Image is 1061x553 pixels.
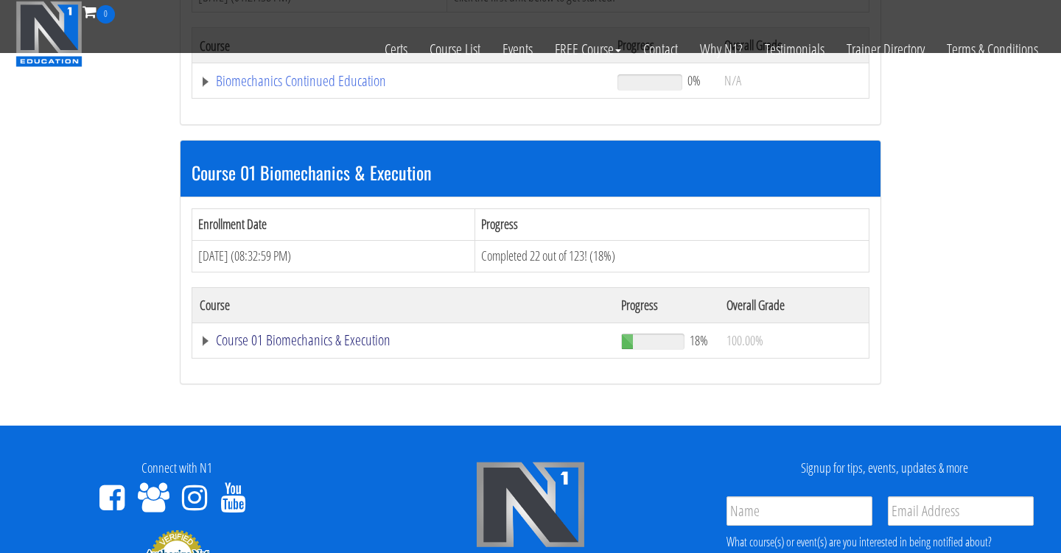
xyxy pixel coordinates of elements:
td: [DATE] (08:32:59 PM) [192,240,475,272]
input: Name [726,496,872,526]
td: Completed 22 out of 123! (18%) [475,240,869,272]
a: Course List [419,24,491,75]
th: Enrollment Date [192,209,475,241]
span: 0% [687,72,701,88]
a: Certs [374,24,419,75]
span: 0 [97,5,115,24]
a: Trainer Directory [836,24,936,75]
a: Biomechanics Continued Education [200,74,603,88]
a: Testimonials [754,24,836,75]
div: What course(s) or event(s) are you interested in being notified about? [726,533,1034,551]
td: 100.00% [719,323,869,358]
h3: Course 01 Biomechanics & Execution [192,163,869,182]
a: 0 [83,1,115,21]
th: Overall Grade [719,287,869,323]
input: Email Address [888,496,1034,526]
h4: Connect with N1 [11,461,343,476]
a: Terms & Conditions [936,24,1049,75]
th: Progress [475,209,869,241]
th: Progress [614,287,719,323]
td: N/A [717,63,869,99]
a: Events [491,24,544,75]
a: Contact [632,24,689,75]
img: n1-education [15,1,83,67]
h4: Signup for tips, events, updates & more [718,461,1050,476]
th: Course [192,287,614,323]
a: Why N1? [689,24,754,75]
a: Course 01 Biomechanics & Execution [200,333,606,348]
span: 18% [690,332,708,348]
a: FREE Course [544,24,632,75]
